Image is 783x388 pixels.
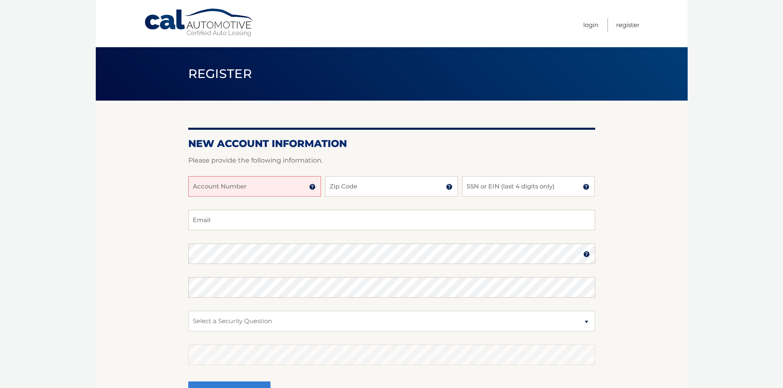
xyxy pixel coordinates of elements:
[583,251,590,257] img: tooltip.svg
[188,155,595,166] p: Please provide the following information.
[325,176,458,197] input: Zip Code
[188,210,595,230] input: Email
[188,176,321,197] input: Account Number
[583,18,598,32] a: Login
[188,66,252,81] span: Register
[188,138,595,150] h2: New Account Information
[144,8,255,37] a: Cal Automotive
[309,184,316,190] img: tooltip.svg
[616,18,640,32] a: Register
[446,184,453,190] img: tooltip.svg
[583,184,589,190] img: tooltip.svg
[462,176,595,197] input: SSN or EIN (last 4 digits only)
